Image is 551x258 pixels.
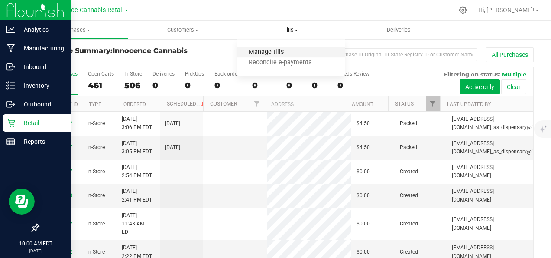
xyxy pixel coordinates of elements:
span: [DATE] 3:06 PM EDT [122,115,152,132]
div: Open Carts [88,71,114,77]
p: 10:00 AM EDT [4,240,67,248]
inline-svg: Inbound [6,63,15,71]
span: $0.00 [357,248,370,256]
span: Purchases [21,26,128,34]
inline-svg: Reports [6,137,15,146]
span: Manage tills [237,49,295,56]
span: [DATE] 2:41 PM EDT [122,187,152,204]
p: [DATE] [4,248,67,254]
span: [DATE] [165,143,180,152]
span: Packed [400,119,417,128]
button: All Purchases [486,47,534,62]
div: 0 [337,80,369,90]
span: $0.00 [357,192,370,200]
button: Active only [460,79,500,94]
span: Packed [400,143,417,152]
span: Created [400,220,418,228]
span: [EMAIL_ADDRESS][DOMAIN_NAME] [452,187,528,204]
div: 0 [286,80,301,90]
a: Scheduled [167,101,206,107]
span: Filtering on status: [444,71,500,78]
div: 506 [124,80,142,90]
div: 0 [185,80,204,90]
span: [DATE] [165,119,180,128]
a: Deliveries [345,21,453,39]
inline-svg: Analytics [6,25,15,34]
inline-svg: Inventory [6,81,15,90]
a: Type [89,101,101,107]
span: $0.00 [357,220,370,228]
span: Customers [129,26,236,34]
div: 0 [152,80,175,90]
div: 461 [88,80,114,90]
span: Multiple [502,71,526,78]
div: 0 [252,80,276,90]
span: In-Store [87,168,105,176]
span: [DATE] 11:43 AM EDT [122,212,155,237]
a: Tills Manage tills Reconcile e-payments [237,21,345,39]
span: [EMAIL_ADDRESS][DOMAIN_NAME] [452,163,528,180]
div: In Store [124,71,142,77]
p: Outbound [15,99,67,109]
div: Back-orders [214,71,242,77]
span: Deliveries [375,26,422,34]
span: In-Store [87,192,105,200]
input: Search Purchase ID, Original ID, State Registry ID or Customer Name... [304,48,477,61]
span: [DATE] 2:54 PM EDT [122,163,152,180]
span: [EMAIL_ADDRESS][DOMAIN_NAME]_as_dispensary@i [452,139,533,156]
span: In-Store [87,143,105,152]
inline-svg: Outbound [6,100,15,109]
a: Filter [250,96,264,111]
span: Created [400,192,418,200]
span: In-Store [87,248,105,256]
p: Inventory [15,80,67,91]
span: $4.50 [357,119,370,128]
span: Innocence Cannabis Retail [49,7,124,14]
iframe: Resource center [9,189,35,215]
span: [EMAIL_ADDRESS][DOMAIN_NAME]_as_dispensary@i [452,115,533,132]
span: [DATE] 3:05 PM EDT [122,139,152,156]
span: [EMAIL_ADDRESS][DOMAIN_NAME] [452,215,528,232]
a: Ordered [123,101,146,107]
p: Retail [15,118,67,128]
span: Created [400,248,418,256]
a: Amount [352,101,373,107]
div: 0 [214,80,242,90]
span: Hi, [PERSON_NAME]! [478,7,535,13]
a: Last Updated By [447,101,491,107]
inline-svg: Manufacturing [6,44,15,53]
p: Reports [15,136,67,147]
th: Address [264,96,345,112]
p: Analytics [15,24,67,35]
span: Created [400,168,418,176]
div: 0 [312,80,327,90]
div: Deliveries [152,71,175,77]
span: $0.00 [357,168,370,176]
div: Manage settings [457,6,468,14]
a: Purchases [21,21,129,39]
p: Manufacturing [15,43,67,53]
div: Needs Review [337,71,369,77]
a: Status [395,101,414,107]
a: Customer [210,101,237,107]
span: Innocence Cannabis Retail [38,46,188,63]
span: Reconcile e-payments [237,59,323,66]
button: Clear [501,79,526,94]
span: $4.50 [357,143,370,152]
h3: Purchase Summary: [38,47,203,62]
span: In-Store [87,119,105,128]
span: Tills [237,26,345,34]
inline-svg: Retail [6,119,15,127]
div: PickUps [185,71,204,77]
a: Filter [426,96,440,111]
a: Customers [129,21,237,39]
span: In-Store [87,220,105,228]
p: Inbound [15,62,67,72]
